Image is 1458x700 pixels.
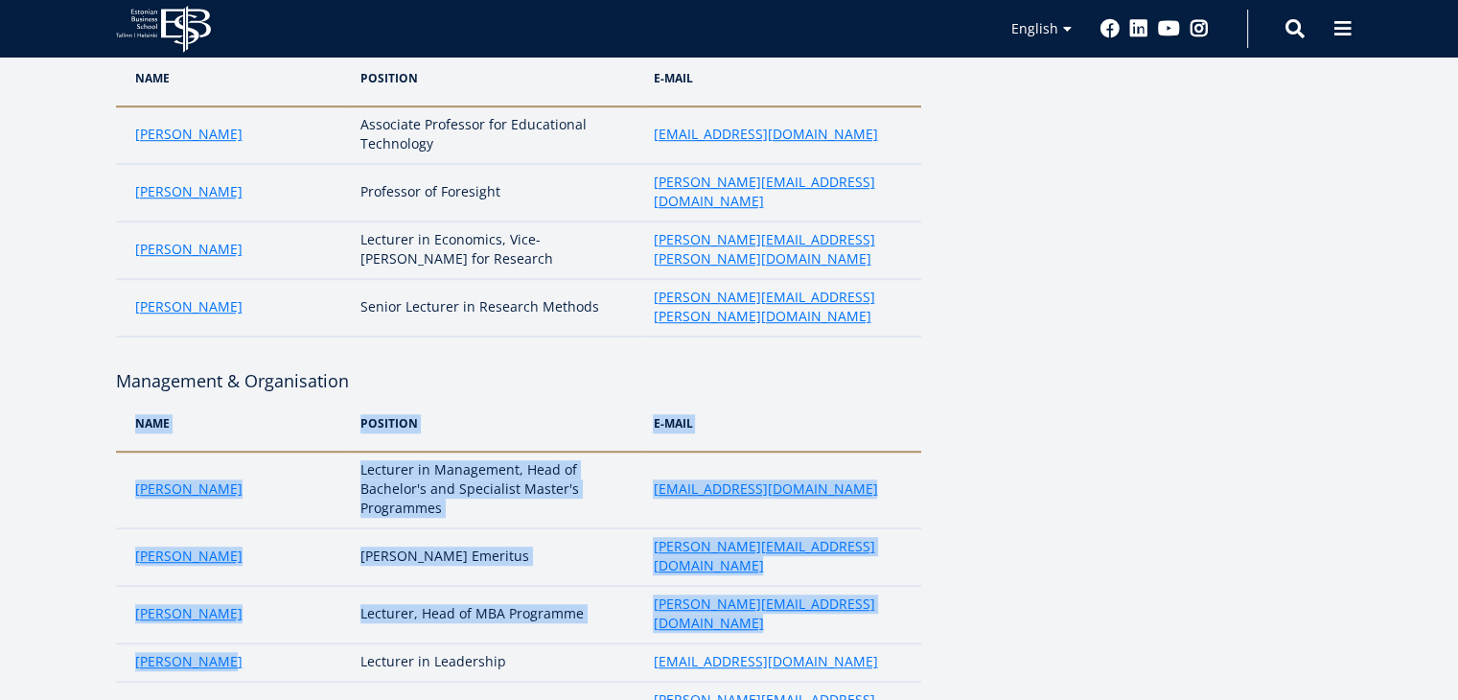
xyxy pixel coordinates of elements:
a: [PERSON_NAME][EMAIL_ADDRESS][DOMAIN_NAME] [653,173,901,211]
a: [PERSON_NAME][EMAIL_ADDRESS][PERSON_NAME][DOMAIN_NAME] [653,230,901,268]
td: Lecturer, Head of MBA Programme [351,586,643,643]
th: Position [351,50,643,106]
a: Youtube [1158,19,1180,38]
th: e-mail [643,50,920,106]
a: [PERSON_NAME][EMAIL_ADDRESS][DOMAIN_NAME] [653,537,901,575]
a: [PERSON_NAME] [135,182,243,201]
a: [EMAIL_ADDRESS][DOMAIN_NAME] [653,479,877,499]
td: Lecturer in Management, Head of Bachelor's and Specialist Master's Programmes [351,452,643,528]
a: [PERSON_NAME] [135,604,243,623]
a: [EMAIL_ADDRESS][DOMAIN_NAME] [653,125,877,144]
td: Professor of Foresight [351,164,643,222]
a: [PERSON_NAME] [135,240,243,259]
h4: Management & Organisation [116,366,921,395]
th: POSITION [351,395,643,452]
th: NAME [116,395,352,452]
a: [PERSON_NAME] [135,652,243,671]
a: [PERSON_NAME] [135,479,243,499]
a: [PERSON_NAME] [135,547,243,566]
a: [PERSON_NAME][EMAIL_ADDRESS][DOMAIN_NAME] [653,595,901,633]
a: Linkedin [1129,19,1148,38]
a: [PERSON_NAME] [135,125,243,144]
th: Name [116,50,352,106]
a: Facebook [1100,19,1120,38]
a: [PERSON_NAME][EMAIL_ADDRESS][PERSON_NAME][DOMAIN_NAME] [653,288,901,326]
td: Lecturer in Economics, Vice-[PERSON_NAME] for Research [351,222,643,279]
td: Senior Lecturer in Research Methods [351,279,643,337]
td: [PERSON_NAME] Emeritus [351,528,643,586]
td: Lecturer in Leadership [351,643,643,682]
th: e-MAIL [643,395,920,452]
a: [EMAIL_ADDRESS][DOMAIN_NAME] [653,652,877,671]
a: Instagram [1190,19,1209,38]
td: Associate Professor for Educational Technology [351,106,643,164]
a: [PERSON_NAME] [135,297,243,316]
